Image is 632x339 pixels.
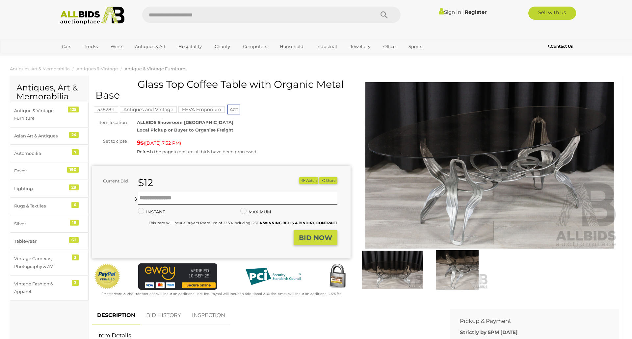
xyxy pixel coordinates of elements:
[97,332,435,339] h2: Item Details
[72,280,79,286] div: 3
[72,149,79,155] div: 7
[16,83,82,101] h2: Antiques, Art & Memorabilia
[10,127,89,145] a: Asian Art & Antiques 24
[368,7,401,23] button: Search
[14,237,68,245] div: Tablewear
[106,41,126,52] a: Wine
[299,177,318,184] button: Watch
[548,43,574,50] a: Contact Us
[299,177,318,184] li: Watch this item
[14,132,68,140] div: Asian Art & Antiques
[131,41,170,52] a: Antiques & Art
[137,149,173,154] a: Refresh the page
[138,263,217,290] img: eWAY Payment Gateway
[10,66,70,71] a: Antiques, Art & Memorabilia
[276,41,308,52] a: Household
[10,215,89,232] a: Silver 18
[10,275,89,301] a: Vintage Fashion & Apparel 3
[174,41,206,52] a: Hospitality
[120,106,177,113] mark: Antiques and Vintage
[239,41,271,52] a: Computers
[178,106,225,113] mark: EHVA Emporium
[548,44,573,49] b: Contact Us
[149,221,337,225] small: This Item will incur a Buyer's Premium of 22.5% including GST.
[80,41,102,52] a: Trucks
[138,208,165,216] label: INSTANT
[14,185,68,192] div: Lighting
[137,127,233,133] strong: Local Pickup or Buyer to Organise Freight
[69,132,79,138] div: 24
[137,149,256,154] span: to ensure all bids have been processed
[346,41,375,52] a: Jewellery
[58,52,113,63] a: [GEOGRAPHIC_DATA]
[137,139,144,146] strong: 9s
[94,107,118,112] a: 53828-1
[299,234,332,242] strong: BID NOW
[324,263,351,290] img: Secured by Rapid SSL
[94,263,121,290] img: Official PayPal Seal
[439,9,461,15] a: Sign In
[102,292,342,296] small: Mastercard & Visa transactions will incur an additional 1.9% fee. Paypal will incur an additional...
[460,318,599,324] h2: Pickup & Payment
[145,140,180,146] span: [DATE] 7:32 PM
[460,329,518,335] b: Strictly by 5PM [DATE]
[92,177,133,185] div: Current Bid
[10,232,89,250] a: Tablewear 62
[240,208,271,216] label: MAXIMUM
[259,221,337,225] b: A WINNING BID IS A BINDING CONTRACT
[69,237,79,243] div: 62
[70,220,79,226] div: 18
[227,105,240,114] span: ACT
[10,197,89,215] a: Rugs & Textiles 6
[178,107,225,112] a: EHVA Emporium
[94,106,118,113] mark: 53828-1
[120,107,177,112] a: Antiques and Vintage
[138,177,153,189] strong: $12
[404,41,426,52] a: Sports
[95,79,349,101] h1: Glass Top Coffee Table with Organic Metal Base
[10,180,89,197] a: Lighting 29
[240,263,306,290] img: PCI DSS compliant
[10,145,89,162] a: Automobilia 7
[14,167,68,175] div: Decor
[14,150,68,157] div: Automobilia
[210,41,234,52] a: Charity
[69,184,79,190] div: 29
[58,41,75,52] a: Cars
[14,202,68,210] div: Rugs & Textiles
[68,107,79,112] div: 125
[14,255,68,270] div: Vintage Cameras, Photography & AV
[87,119,132,126] div: Item location
[362,250,423,290] img: Glass Top Coffee Table with Organic Metal Base
[319,177,337,184] button: Share
[72,254,79,260] div: 3
[14,107,68,122] div: Antique & Vintage Furniture
[294,230,337,246] button: BID NOW
[14,220,68,228] div: Silver
[14,280,68,296] div: Vintage Fashion & Apparel
[10,102,89,127] a: Antique & Vintage Furniture 125
[10,250,89,275] a: Vintage Cameras, Photography & AV 3
[71,202,79,208] div: 6
[137,120,233,125] strong: ALLBIDS Showroom [GEOGRAPHIC_DATA]
[124,66,185,71] a: Antique & Vintage Furniture
[312,41,341,52] a: Industrial
[76,66,118,71] a: Antiques & Vintage
[465,9,487,15] a: Register
[360,82,619,249] img: Glass Top Coffee Table with Organic Metal Base
[187,306,230,325] a: INSPECTION
[144,140,181,146] span: ( )
[379,41,400,52] a: Office
[528,7,576,20] a: Sell with us
[10,162,89,180] a: Decor 190
[92,306,140,325] a: DESCRIPTION
[57,7,128,25] img: Allbids.com.au
[427,250,488,290] img: Glass Top Coffee Table with Organic Metal Base
[67,167,79,173] div: 190
[141,306,186,325] a: BID HISTORY
[87,137,132,145] div: Set to close
[462,8,464,15] span: |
